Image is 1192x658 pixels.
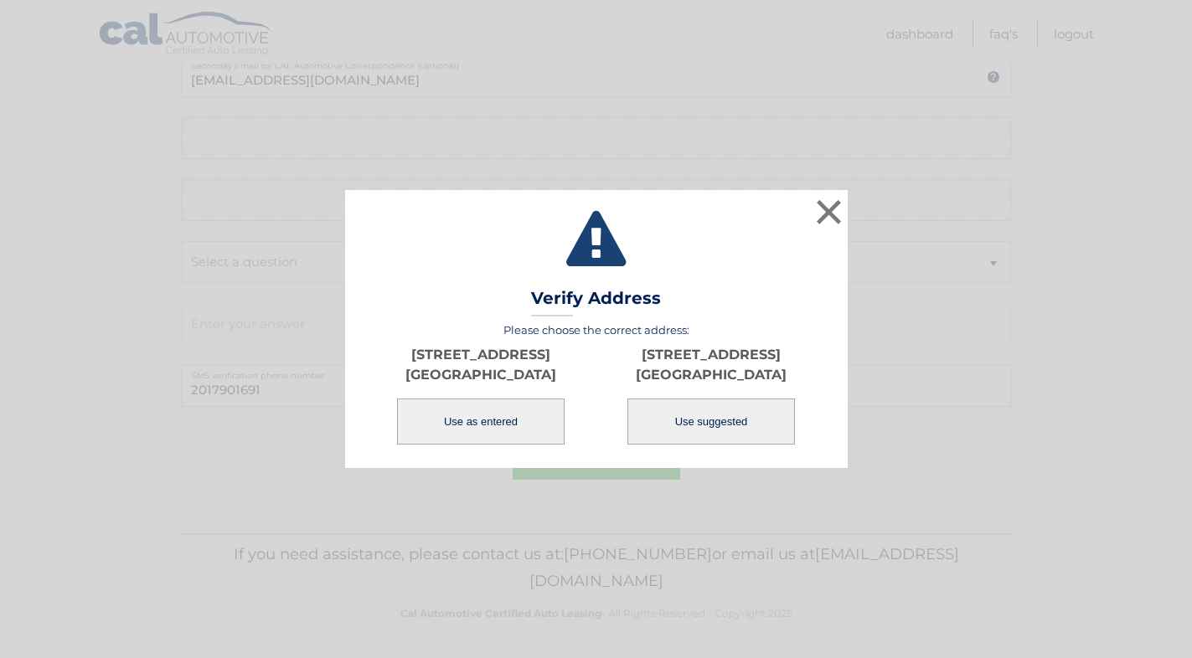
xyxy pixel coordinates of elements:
[366,345,596,385] p: [STREET_ADDRESS] [GEOGRAPHIC_DATA]
[627,398,795,445] button: Use suggested
[366,323,827,446] div: Please choose the correct address:
[531,288,661,317] h3: Verify Address
[813,195,846,229] button: ×
[596,345,827,385] p: [STREET_ADDRESS] [GEOGRAPHIC_DATA]
[397,398,565,445] button: Use as entered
